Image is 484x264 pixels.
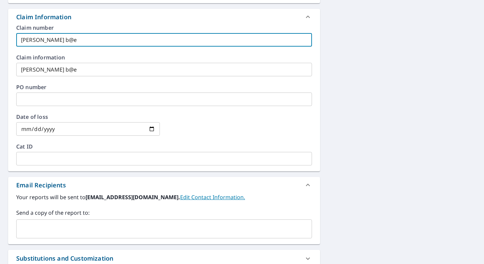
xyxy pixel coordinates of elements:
[16,25,312,30] label: Claim number
[16,254,113,263] div: Substitutions and Customization
[8,9,320,25] div: Claim Information
[16,55,312,60] label: Claim information
[16,209,312,217] label: Send a copy of the report to:
[16,193,312,201] label: Your reports will be sent to
[86,193,180,201] b: [EMAIL_ADDRESS][DOMAIN_NAME].
[16,181,66,190] div: Email Recipients
[16,84,312,90] label: PO number
[8,177,320,193] div: Email Recipients
[16,144,312,149] label: Cat ID
[16,114,160,120] label: Date of loss
[180,193,245,201] a: EditContactInfo
[16,12,71,22] div: Claim Information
